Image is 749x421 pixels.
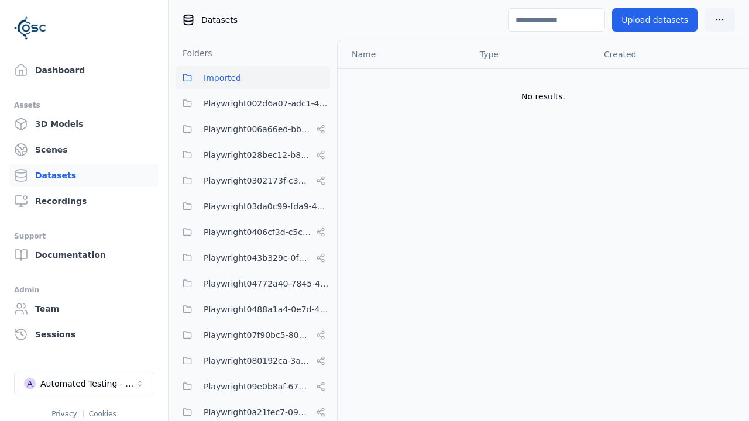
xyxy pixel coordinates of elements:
[9,243,159,267] a: Documentation
[204,251,311,265] span: Playwright043b329c-0fea-4eef-a1dd-c1b85d96f68d
[204,277,330,291] span: Playwright04772a40-7845-40f2-bf94-f85d29927f9d
[612,8,698,32] button: Upload datasets
[470,40,595,68] th: Type
[176,169,330,192] button: Playwright0302173f-c313-40eb-a2c1-2f14b0f3806f
[14,372,154,395] button: Select a workspace
[176,143,330,167] button: Playwright028bec12-b853-4041-8716-f34111cdbd0b
[204,148,311,162] span: Playwright028bec12-b853-4041-8716-f34111cdbd0b
[9,112,159,136] a: 3D Models
[40,378,135,389] div: Automated Testing - Playwright
[176,92,330,115] button: Playwright002d6a07-adc1-4c24-b05e-c31b39d5c727
[82,410,84,418] span: |
[14,98,154,112] div: Assets
[176,349,330,372] button: Playwright080192ca-3ab8-4170-8689-2c2dffafb10d
[9,297,159,320] a: Team
[9,189,159,213] a: Recordings
[89,410,116,418] a: Cookies
[9,58,159,82] a: Dashboard
[51,410,77,418] a: Privacy
[204,199,330,213] span: Playwright03da0c99-fda9-4a9e-aae8-21aa8e1fe531
[204,405,311,419] span: Playwright0a21fec7-093e-446e-ac90-feefe60349da
[176,272,330,295] button: Playwright04772a40-7845-40f2-bf94-f85d29927f9d
[176,220,330,244] button: Playwright0406cf3d-c5c6-4809-a891-d4d7aaf60441
[14,12,47,44] img: Logo
[9,164,159,187] a: Datasets
[9,323,159,346] a: Sessions
[204,122,311,136] span: Playwright006a66ed-bbfa-4b84-a6f2-8b03960da6f1
[201,14,238,26] span: Datasets
[204,174,311,188] span: Playwright0302173f-c313-40eb-a2c1-2f14b0f3806f
[204,328,311,342] span: Playwright07f90bc5-80d1-4d58-862e-051c9f56b799
[204,96,330,111] span: Playwright002d6a07-adc1-4c24-b05e-c31b39d5c727
[14,283,154,297] div: Admin
[176,323,330,347] button: Playwright07f90bc5-80d1-4d58-862e-051c9f56b799
[176,246,330,270] button: Playwright043b329c-0fea-4eef-a1dd-c1b85d96f68d
[176,375,330,398] button: Playwright09e0b8af-6797-487c-9a58-df45af994400
[176,195,330,218] button: Playwright03da0c99-fda9-4a9e-aae8-21aa8e1fe531
[14,229,154,243] div: Support
[176,118,330,141] button: Playwright006a66ed-bbfa-4b84-a6f2-8b03960da6f1
[24,378,36,389] div: A
[595,40,730,68] th: Created
[176,47,212,59] h3: Folders
[204,71,241,85] span: Imported
[204,379,311,394] span: Playwright09e0b8af-6797-487c-9a58-df45af994400
[176,66,330,89] button: Imported
[338,68,749,125] td: No results.
[204,354,311,368] span: Playwright080192ca-3ab8-4170-8689-2c2dffafb10d
[338,40,470,68] th: Name
[204,225,311,239] span: Playwright0406cf3d-c5c6-4809-a891-d4d7aaf60441
[9,138,159,161] a: Scenes
[204,302,330,316] span: Playwright0488a1a4-0e7d-4299-bdea-dd156cc484d6
[176,298,330,321] button: Playwright0488a1a4-0e7d-4299-bdea-dd156cc484d6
